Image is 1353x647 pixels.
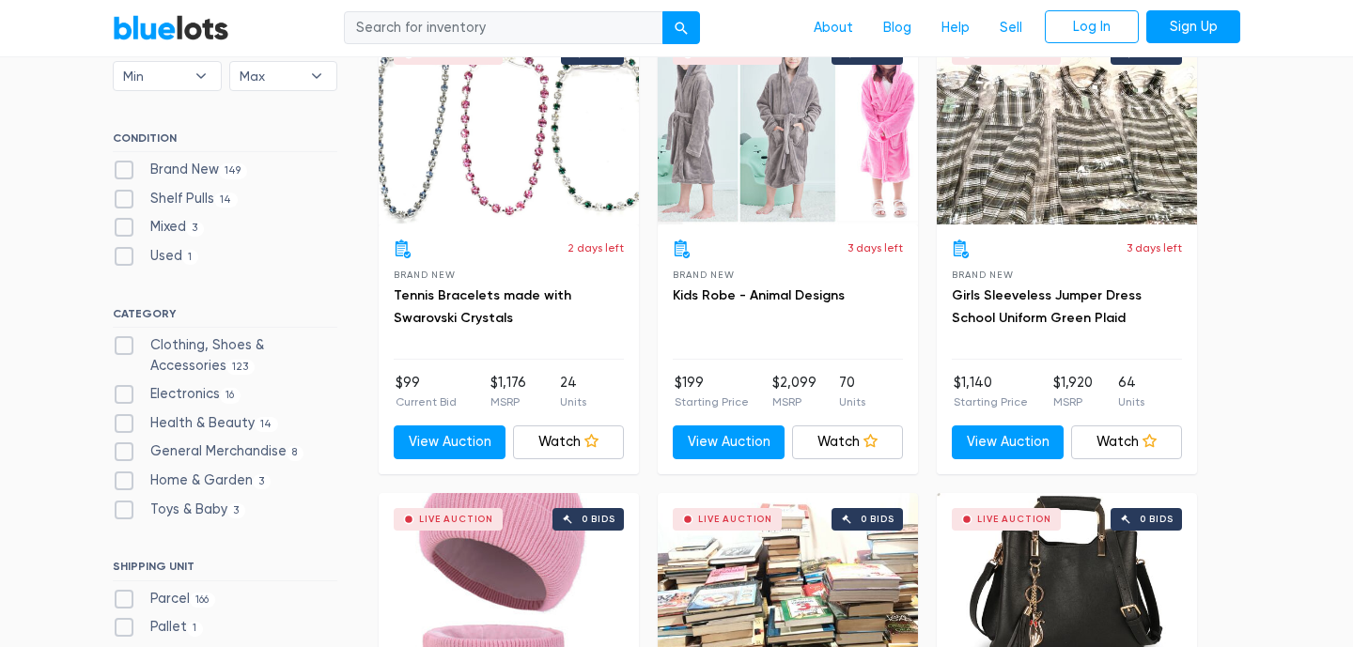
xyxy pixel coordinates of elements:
[379,27,639,224] a: Live Auction 1 bid
[419,515,493,524] div: Live Auction
[673,287,845,303] a: Kids Robe - Animal Designs
[799,10,868,46] a: About
[861,49,894,58] div: 0 bids
[240,62,302,90] span: Max
[227,503,245,518] span: 3
[1146,10,1240,44] a: Sign Up
[220,388,241,403] span: 16
[560,373,586,410] li: 24
[1140,49,1174,58] div: 0 bids
[113,160,247,180] label: Brand New
[513,425,625,459] a: Watch
[113,131,337,152] h6: CONDITION
[954,393,1028,410] p: Starting Price
[344,11,663,45] input: Search for inventory
[186,222,204,237] span: 3
[113,14,229,41] a: BlueLots
[394,425,505,459] a: View Auction
[113,384,241,405] label: Electronics
[952,425,1064,459] a: View Auction
[673,425,785,459] a: View Auction
[658,27,918,224] a: Live Auction 0 bids
[123,62,185,90] span: Min
[1127,239,1182,256] p: 3 days left
[673,270,734,280] span: Brand New
[113,246,198,267] label: Used
[1045,10,1139,44] a: Log In
[113,617,203,638] label: Pallet
[490,373,526,410] li: $1,176
[937,27,1197,224] a: Live Auction 0 bids
[419,49,493,58] div: Live Auction
[297,62,336,90] b: ▾
[394,270,455,280] span: Brand New
[396,373,457,410] li: $99
[113,441,303,462] label: General Merchandise
[772,373,816,410] li: $2,099
[219,163,247,178] span: 149
[490,393,526,410] p: MSRP
[253,474,271,489] span: 3
[182,250,198,265] span: 1
[287,446,303,461] span: 8
[113,307,337,328] h6: CATEGORY
[985,10,1037,46] a: Sell
[187,622,203,637] span: 1
[113,335,337,376] label: Clothing, Shoes & Accessories
[113,470,271,491] label: Home & Garden
[1053,373,1093,410] li: $1,920
[675,373,749,410] li: $199
[1118,393,1144,410] p: Units
[839,393,865,410] p: Units
[848,239,903,256] p: 3 days left
[792,425,904,459] a: Watch
[675,393,749,410] p: Starting Price
[1053,393,1093,410] p: MSRP
[977,49,1051,58] div: Live Auction
[589,49,614,58] div: 1 bid
[255,417,278,432] span: 14
[181,62,221,90] b: ▾
[396,393,457,410] p: Current Bid
[698,515,772,524] div: Live Auction
[113,189,238,209] label: Shelf Pulls
[113,560,337,580] h6: SHIPPING UNIT
[977,515,1051,524] div: Live Auction
[861,515,894,524] div: 0 bids
[113,413,278,434] label: Health & Beauty
[952,287,1142,326] a: Girls Sleeveless Jumper Dress School Uniform Green Plaid
[839,373,865,410] li: 70
[1118,373,1144,410] li: 64
[926,10,985,46] a: Help
[868,10,926,46] a: Blog
[952,270,1013,280] span: Brand New
[113,500,245,520] label: Toys & Baby
[113,589,215,609] label: Parcel
[1071,425,1183,459] a: Watch
[568,239,624,256] p: 2 days left
[1140,515,1174,524] div: 0 bids
[698,49,772,58] div: Live Auction
[394,287,571,326] a: Tennis Bracelets made with Swarovski Crystals
[113,217,204,238] label: Mixed
[582,515,615,524] div: 0 bids
[226,360,255,375] span: 123
[190,593,215,608] span: 166
[772,393,816,410] p: MSRP
[560,393,586,410] p: Units
[954,373,1028,410] li: $1,140
[214,193,238,208] span: 14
